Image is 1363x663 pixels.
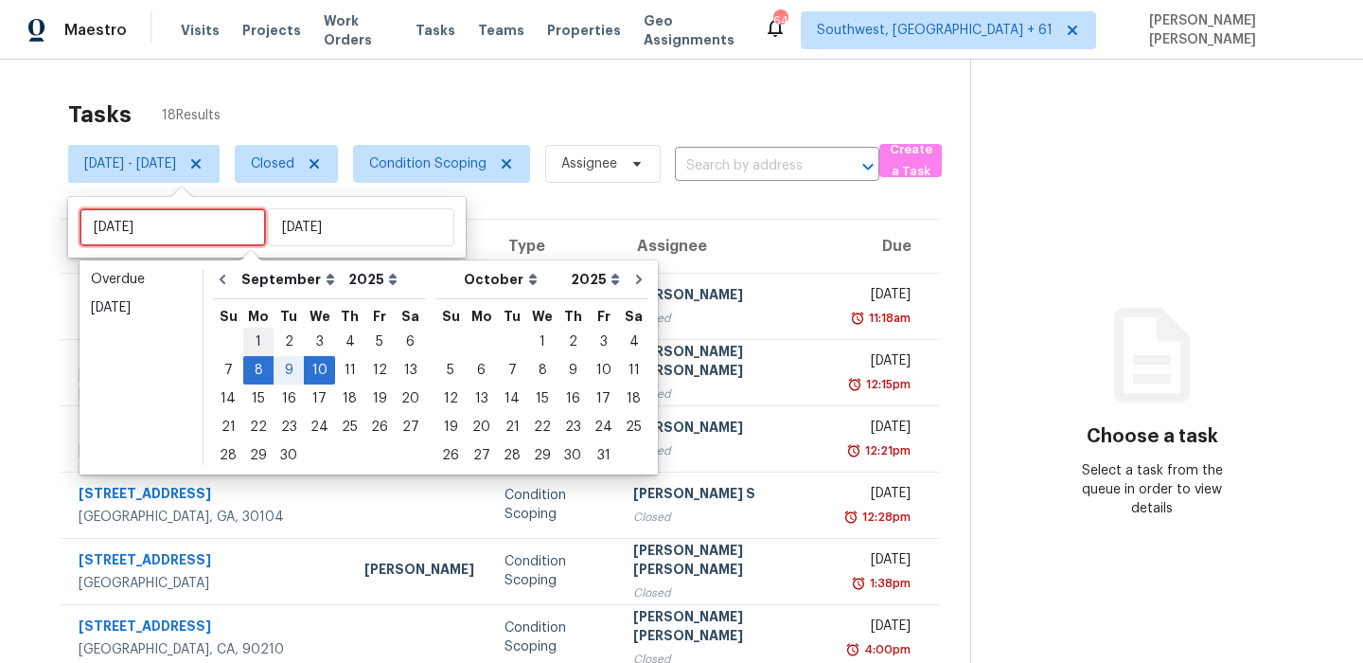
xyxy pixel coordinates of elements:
img: Overdue Alarm Icon [847,375,862,394]
div: Sun Sep 28 2025 [213,441,243,470]
div: Tue Sep 16 2025 [274,385,304,413]
input: Sat, Jan 01 [80,208,266,246]
div: Wed Sep 03 2025 [304,328,335,356]
div: Select a task from the queue in order to view details [1062,461,1243,518]
div: 17 [588,385,619,412]
div: Thu Sep 25 2025 [335,413,364,441]
div: [DATE] [849,418,912,441]
div: Mon Sep 15 2025 [243,385,274,413]
abbr: Saturday [401,310,419,323]
img: Overdue Alarm Icon [843,508,859,527]
span: Tasks [416,24,455,37]
div: [PERSON_NAME] S [633,484,818,508]
div: 12 [435,385,466,412]
abbr: Monday [471,310,492,323]
div: Closed [633,309,818,328]
div: Closed [633,441,818,460]
div: 23 [274,414,304,440]
abbr: Sunday [442,310,460,323]
div: Tue Oct 14 2025 [497,385,527,413]
div: Sun Sep 14 2025 [213,385,243,413]
div: 6 [466,357,497,384]
span: Properties [547,21,621,40]
div: 19 [435,414,466,440]
abbr: Monday [248,310,269,323]
button: Go to next month [625,260,653,298]
span: Southwest, [GEOGRAPHIC_DATA] + 61 [817,21,1053,40]
div: 6 [395,329,426,355]
div: 9 [274,357,304,384]
div: 25 [619,414,648,440]
div: Tue Sep 23 2025 [274,413,304,441]
h2: Tasks [68,105,132,124]
div: 12:21pm [861,441,911,460]
div: 4:00pm [860,640,911,659]
div: 1 [527,329,558,355]
span: Closed [251,154,294,173]
div: [DATE] [849,484,912,508]
div: 17 [304,385,335,412]
select: Year [344,265,402,294]
abbr: Saturday [625,310,643,323]
div: [STREET_ADDRESS] [79,484,334,508]
div: Closed [633,385,818,403]
abbr: Tuesday [504,310,521,323]
div: 12 [364,357,395,384]
div: Sat Sep 27 2025 [395,413,426,441]
h3: Choose a task [1087,427,1218,446]
div: Wed Oct 15 2025 [527,385,558,413]
div: 8 [527,357,558,384]
div: 2 [274,329,304,355]
div: 29 [527,442,558,469]
div: 26 [364,414,395,440]
div: Wed Sep 24 2025 [304,413,335,441]
div: 24 [588,414,619,440]
div: Thu Oct 02 2025 [558,328,588,356]
div: 23 [558,414,588,440]
div: Sun Sep 21 2025 [213,413,243,441]
div: 15634 Caterpillar Dr [79,418,334,441]
div: Fri Sep 12 2025 [364,356,395,385]
span: Condition Scoping [369,154,487,173]
div: [PERSON_NAME] [633,285,818,309]
span: 18 Results [162,106,221,125]
div: Wed Oct 01 2025 [527,328,558,356]
div: 26 [435,442,466,469]
div: Mon Oct 13 2025 [466,385,497,413]
input: End date [268,208,454,246]
th: Type [489,220,618,273]
div: Tue Oct 21 2025 [497,413,527,441]
div: Mon Oct 06 2025 [466,356,497,385]
div: 16 [558,385,588,412]
span: Projects [242,21,301,40]
div: 2 [558,329,588,355]
div: 30 [274,442,304,469]
div: 8 [243,357,274,384]
div: Sat Oct 25 2025 [619,413,648,441]
div: 21 [213,414,243,440]
div: 20 [466,414,497,440]
span: Work Orders [324,11,393,49]
div: Sun Oct 05 2025 [435,356,466,385]
div: 11:18am [865,309,911,328]
div: [GEOGRAPHIC_DATA] [79,441,334,460]
div: 3 [304,329,335,355]
abbr: Thursday [341,310,359,323]
div: Mon Sep 29 2025 [243,441,274,470]
div: 1 [243,329,274,355]
div: Condition Scoping [504,618,603,656]
img: Overdue Alarm Icon [851,574,866,593]
div: Mon Oct 27 2025 [466,441,497,470]
div: Sun Oct 19 2025 [435,413,466,441]
div: 16 [274,385,304,412]
div: Wed Oct 22 2025 [527,413,558,441]
div: Wed Oct 29 2025 [527,441,558,470]
div: [STREET_ADDRESS] [79,342,334,366]
abbr: Wednesday [532,310,553,323]
div: Fri Oct 17 2025 [588,385,619,413]
div: Sat Oct 18 2025 [619,385,648,413]
div: 15 [243,385,274,412]
div: [PERSON_NAME] [364,560,474,583]
div: 12:15pm [862,375,911,394]
div: 31 [588,442,619,469]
